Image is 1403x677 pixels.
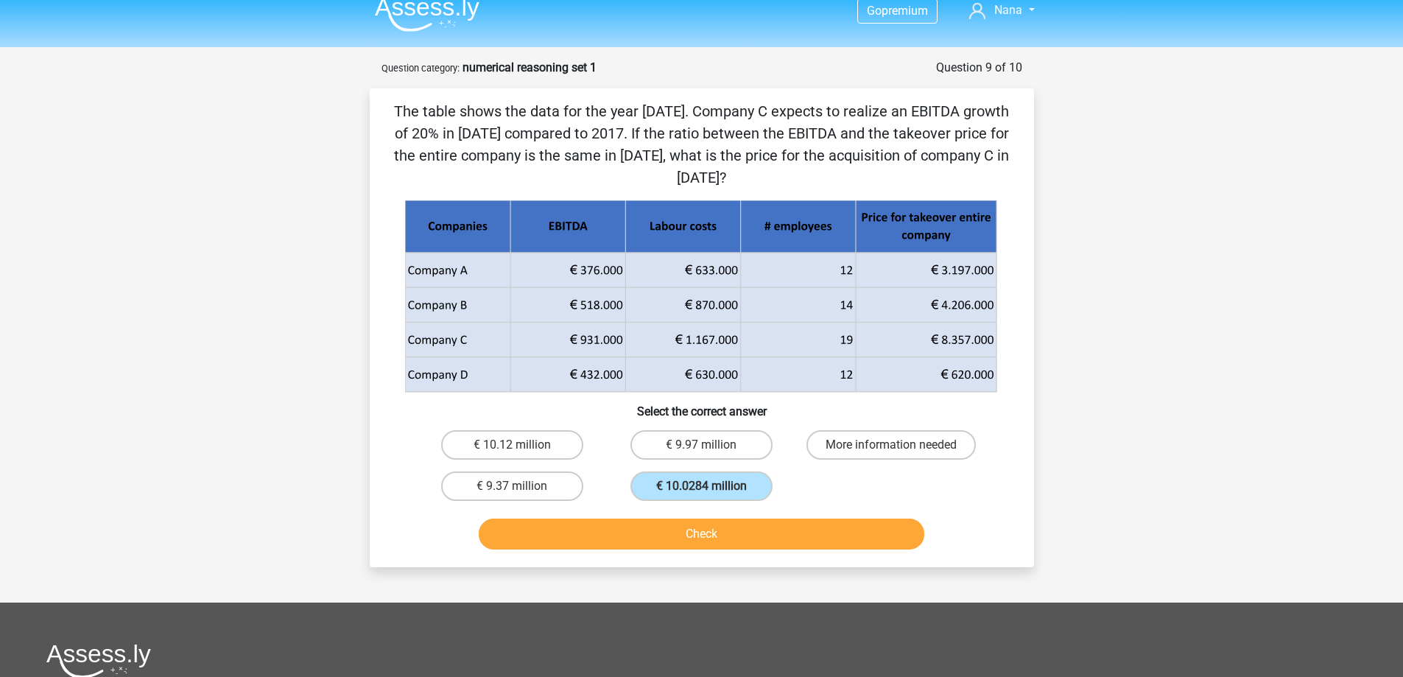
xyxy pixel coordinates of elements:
[867,4,882,18] span: Go
[963,1,1040,19] a: Nana
[393,100,1010,189] p: The table shows the data for the year [DATE]. Company C expects to realize an EBITDA growth of 20...
[381,63,460,74] small: Question category:
[806,430,976,460] label: More information needed
[479,519,924,550] button: Check
[994,3,1022,17] span: Nana
[441,471,583,501] label: € 9.37 million
[882,4,928,18] span: premium
[936,59,1022,77] div: Question 9 of 10
[858,1,937,21] a: Gopremium
[630,430,773,460] label: € 9.97 million
[441,430,583,460] label: € 10.12 million
[393,393,1010,418] h6: Select the correct answer
[463,60,597,74] strong: numerical reasoning set 1
[630,471,773,501] label: € 10.0284 million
